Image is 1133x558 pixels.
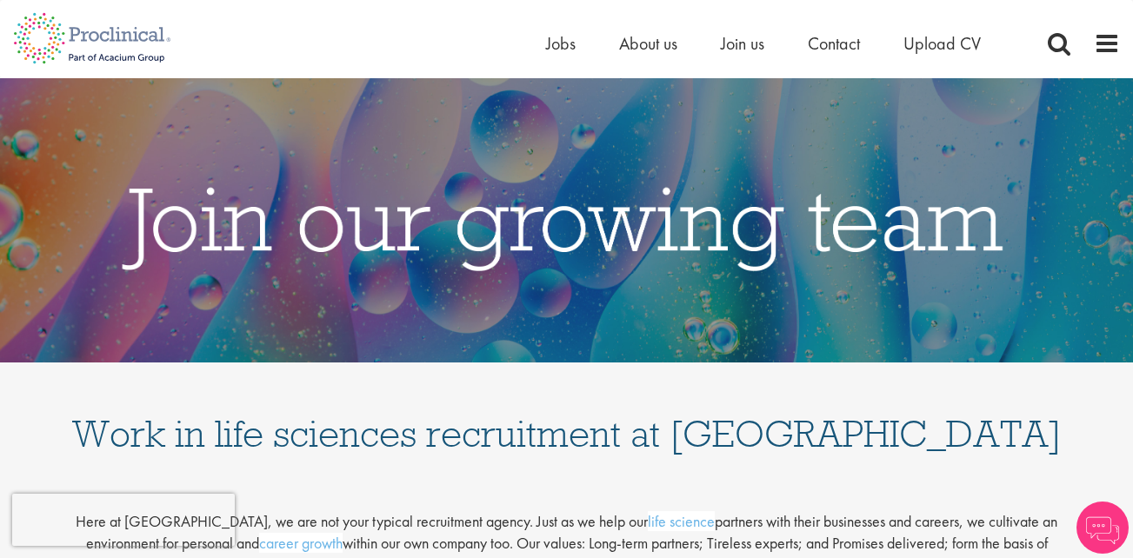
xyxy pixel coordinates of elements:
[808,32,860,55] a: Contact
[546,32,576,55] a: Jobs
[12,494,235,546] iframe: reCAPTCHA
[71,380,1063,453] h1: Work in life sciences recruitment at [GEOGRAPHIC_DATA]
[648,511,715,531] a: life science
[259,533,343,553] a: career growth
[721,32,764,55] a: Join us
[1076,502,1129,554] img: Chatbot
[619,32,677,55] a: About us
[903,32,981,55] a: Upload CV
